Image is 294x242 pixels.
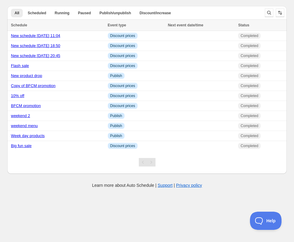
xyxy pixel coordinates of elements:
[11,23,27,27] span: Schedule
[11,63,29,68] a: Flash sale
[11,33,60,38] a: New schedule [DATE] 11:04
[139,11,171,15] span: Discount/increase
[241,133,258,138] span: Completed
[241,53,258,58] span: Completed
[241,73,258,78] span: Completed
[110,113,122,118] span: Publish
[241,103,258,108] span: Completed
[55,11,70,15] span: Running
[108,23,126,27] span: Event type
[92,182,202,188] p: Learn more about Auto Schedule | |
[11,103,41,108] a: BFCM promotion
[78,11,91,15] span: Paused
[241,43,258,48] span: Completed
[265,8,273,17] button: Search and filter results
[15,11,19,15] span: All
[241,123,258,128] span: Completed
[168,23,203,27] span: Next event date/time
[11,43,60,48] a: New schedule [DATE] 18:50
[110,103,135,108] span: Discount prices
[11,123,38,128] a: weekend menu
[241,63,258,68] span: Completed
[11,133,45,138] a: Week day products
[158,183,173,188] a: Support
[11,53,60,58] a: New schedule [DATE] 20:45
[110,33,135,38] span: Discount prices
[250,212,282,230] iframe: Toggle Customer Support
[110,143,135,148] span: Discount prices
[11,73,42,78] a: New product drop
[28,11,46,15] span: Scheduled
[11,143,32,148] a: Big fun sale
[11,83,56,88] a: Copy of BFCM promotion
[241,93,258,98] span: Completed
[11,93,24,98] a: 10% off
[276,8,284,17] button: Sort the results
[110,43,135,48] span: Discount prices
[241,83,258,88] span: Completed
[110,133,122,138] span: Publish
[139,158,156,166] nav: Pagination
[99,11,131,15] span: Publish/unpublish
[110,53,135,58] span: Discount prices
[241,33,258,38] span: Completed
[11,113,30,118] a: weekend 2
[110,93,135,98] span: Discount prices
[110,83,135,88] span: Discount prices
[110,63,135,68] span: Discount prices
[110,123,122,128] span: Publish
[238,23,249,27] span: Status
[176,183,202,188] a: Privacy policy
[241,143,258,148] span: Completed
[110,73,122,78] span: Publish
[241,113,258,118] span: Completed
